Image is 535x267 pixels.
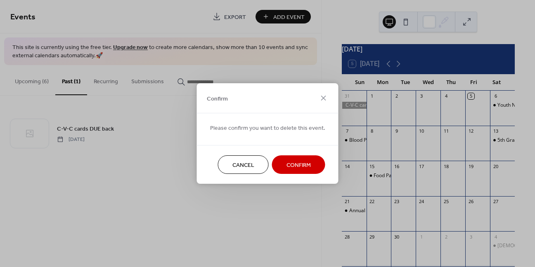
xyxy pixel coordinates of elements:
span: Confirm [207,94,228,103]
button: Confirm [272,155,325,174]
span: Cancel [232,161,254,170]
span: Confirm [286,161,311,170]
span: Please confirm you want to delete this event. [210,124,325,133]
button: Cancel [218,155,269,174]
